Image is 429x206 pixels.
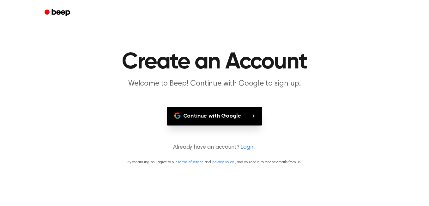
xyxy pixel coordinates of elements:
[167,107,263,126] button: Continue with Google
[212,160,234,164] a: privacy policy
[53,51,376,74] h1: Create an Account
[40,7,76,19] a: Beep
[8,159,421,165] p: By continuing, you agree to our and , and you opt in to receive emails from us.
[240,143,254,152] a: Login
[178,160,203,164] a: terms of service
[93,79,336,89] p: Welcome to Beep! Continue with Google to sign up.
[8,143,421,152] p: Already have an account?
